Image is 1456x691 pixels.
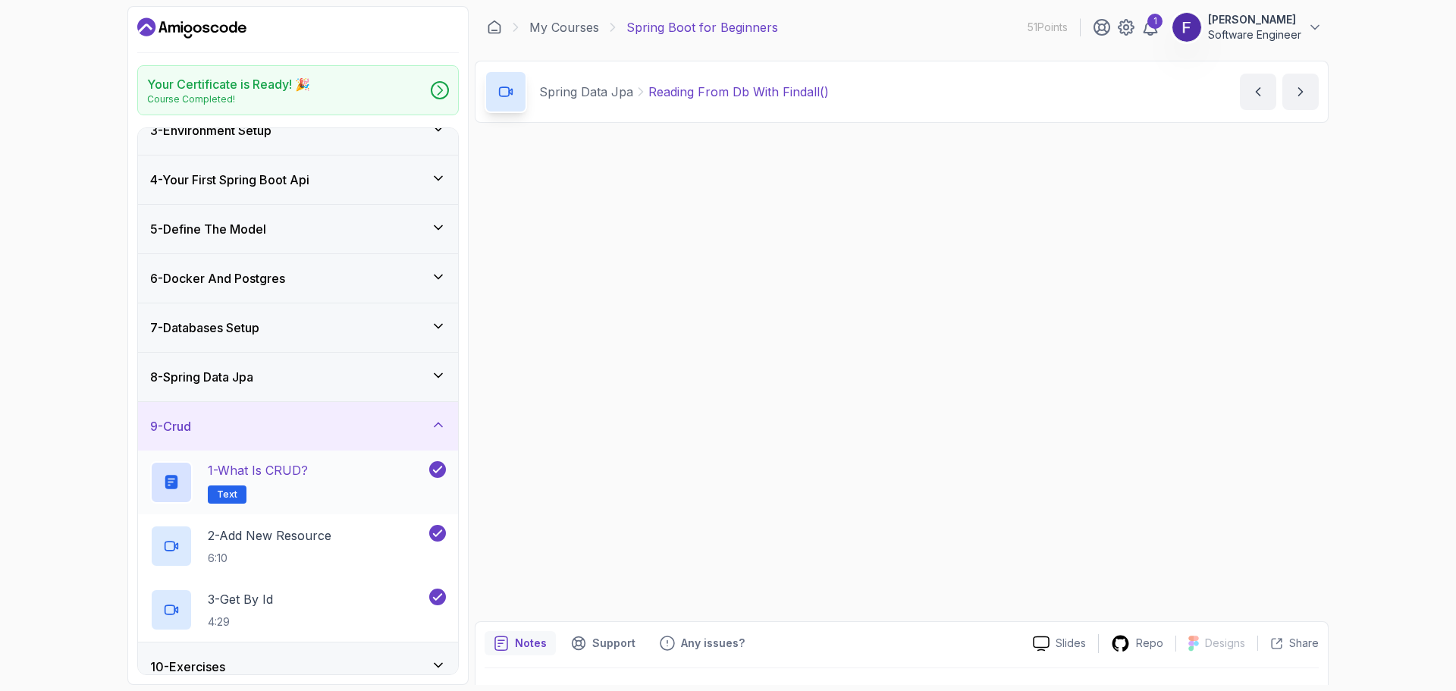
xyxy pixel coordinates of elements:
[150,319,259,337] h3: 7 - Databases Setup
[138,106,458,155] button: 3-Environment Setup
[1282,74,1319,110] button: next content
[515,636,547,651] p: Notes
[138,254,458,303] button: 6-Docker And Postgres
[150,171,309,189] h3: 4 - Your First Spring Boot Api
[147,75,310,93] h2: Your Certificate is Ready! 🎉
[138,642,458,691] button: 10-Exercises
[1147,14,1163,29] div: 1
[150,368,253,386] h3: 8 - Spring Data Jpa
[208,526,331,545] p: 2 - Add New Resource
[138,402,458,451] button: 9-Crud
[137,65,459,115] a: Your Certificate is Ready! 🎉Course Completed!
[1141,18,1159,36] a: 1
[1240,74,1276,110] button: previous content
[208,461,308,479] p: 1 - What is CRUD?
[1099,634,1175,653] a: Repo
[150,417,191,435] h3: 9 - Crud
[208,614,273,630] p: 4:29
[681,636,745,651] p: Any issues?
[485,631,556,655] button: notes button
[150,461,446,504] button: 1-What is CRUD?Text
[150,525,446,567] button: 2-Add New Resource6:10
[1172,13,1201,42] img: user profile image
[217,488,237,501] span: Text
[138,353,458,401] button: 8-Spring Data Jpa
[138,303,458,352] button: 7-Databases Setup
[138,155,458,204] button: 4-Your First Spring Boot Api
[1208,12,1301,27] p: [PERSON_NAME]
[651,631,754,655] button: Feedback button
[138,205,458,253] button: 5-Define The Model
[1172,12,1323,42] button: user profile image[PERSON_NAME]Software Engineer
[539,83,633,101] p: Spring Data Jpa
[150,220,266,238] h3: 5 - Define The Model
[1208,27,1301,42] p: Software Engineer
[1021,636,1098,652] a: Slides
[1205,636,1245,651] p: Designs
[1136,636,1163,651] p: Repo
[592,636,635,651] p: Support
[1056,636,1086,651] p: Slides
[137,16,246,40] a: Dashboard
[562,631,645,655] button: Support button
[1028,20,1068,35] p: 51 Points
[150,658,225,676] h3: 10 - Exercises
[1289,636,1319,651] p: Share
[529,18,599,36] a: My Courses
[150,121,271,140] h3: 3 - Environment Setup
[487,20,502,35] a: Dashboard
[208,590,273,608] p: 3 - Get By Id
[1257,636,1319,651] button: Share
[147,93,310,105] p: Course Completed!
[150,269,285,287] h3: 6 - Docker And Postgres
[208,551,331,566] p: 6:10
[150,589,446,631] button: 3-Get By Id4:29
[648,83,829,101] p: Reading From Db With Findall()
[626,18,778,36] p: Spring Boot for Beginners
